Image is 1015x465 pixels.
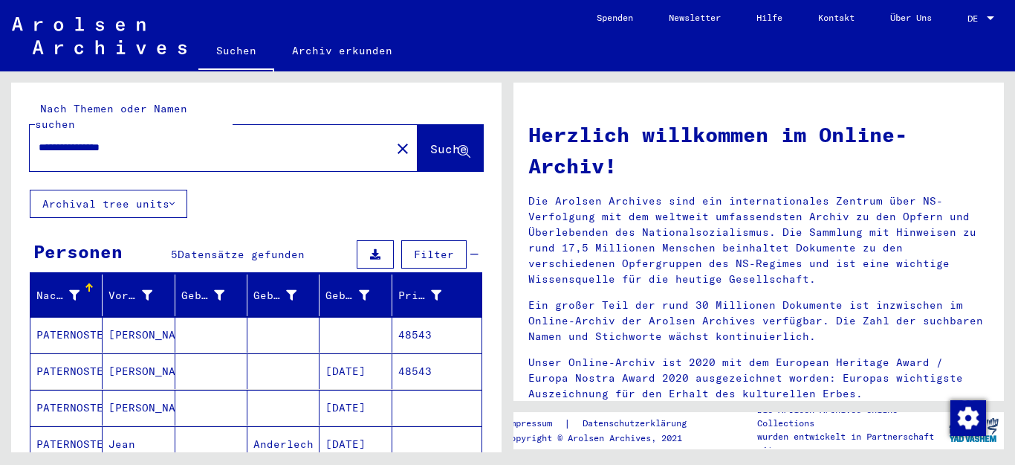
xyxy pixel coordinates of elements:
div: Geburtsdatum [325,288,369,304]
h1: Herzlich willkommen im Online-Archiv! [528,119,989,182]
mat-cell: [DATE] [320,353,392,389]
div: Geburtsname [181,283,247,307]
img: Arolsen_neg.svg [12,17,187,54]
div: Nachname [36,283,102,307]
span: DE [967,13,984,24]
button: Filter [401,240,467,269]
mat-header-cell: Vorname [103,275,175,316]
div: Geburtsdatum [325,283,391,307]
p: Die Arolsen Archives Online-Collections [757,403,943,430]
div: Vorname [108,283,174,307]
span: Datensätze gefunden [178,248,305,261]
mat-cell: [PERSON_NAME] [103,390,175,426]
img: Zustimmung ändern [950,400,986,436]
a: Datenschutzerklärung [571,416,704,432]
mat-cell: Anderlech [247,426,320,462]
p: Ein großer Teil der rund 30 Millionen Dokumente ist inzwischen im Online-Archiv der Arolsen Archi... [528,298,989,344]
mat-header-cell: Geburt‏ [247,275,320,316]
mat-cell: [DATE] [320,390,392,426]
mat-cell: PATERNOSTER [30,426,103,462]
mat-cell: [DATE] [320,426,392,462]
div: Prisoner # [398,288,441,304]
mat-cell: Jean [103,426,175,462]
div: Geburtsname [181,288,224,304]
mat-cell: 48543 [392,353,481,389]
a: Suchen [198,33,274,71]
mat-cell: [PERSON_NAME] [103,353,175,389]
div: Geburt‏ [253,283,319,307]
mat-cell: PATERNOSTER [30,317,103,353]
mat-cell: PATERNOSTER [30,353,103,389]
mat-cell: [PERSON_NAME] [103,317,175,353]
span: Filter [414,248,454,261]
mat-header-cell: Nachname [30,275,103,316]
div: | [505,416,704,432]
div: Geburt‏ [253,288,296,304]
p: Die Arolsen Archives sind ein internationales Zentrum über NS-Verfolgung mit dem weltweit umfasse... [528,193,989,287]
mat-label: Nach Themen oder Namen suchen [35,102,187,131]
button: Archival tree units [30,190,187,218]
button: Clear [388,133,418,163]
span: Suche [430,141,467,156]
a: Impressum [505,416,564,432]
span: 5 [171,248,178,261]
mat-header-cell: Geburtsdatum [320,275,392,316]
img: yv_logo.png [946,411,1002,449]
mat-header-cell: Prisoner # [392,275,481,316]
mat-cell: 48543 [392,317,481,353]
mat-header-cell: Geburtsname [175,275,247,316]
div: Vorname [108,288,152,304]
mat-cell: PATERNOSTER [30,390,103,426]
p: Copyright © Arolsen Archives, 2021 [505,432,704,445]
p: Unser Online-Archiv ist 2020 mit dem European Heritage Award / Europa Nostra Award 2020 ausgezeic... [528,355,989,402]
mat-icon: close [394,140,412,158]
button: Suche [418,125,483,171]
div: Prisoner # [398,283,464,307]
div: Personen [33,238,123,265]
p: wurden entwickelt in Partnerschaft mit [757,430,943,457]
a: Archiv erkunden [274,33,410,68]
div: Nachname [36,288,80,304]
